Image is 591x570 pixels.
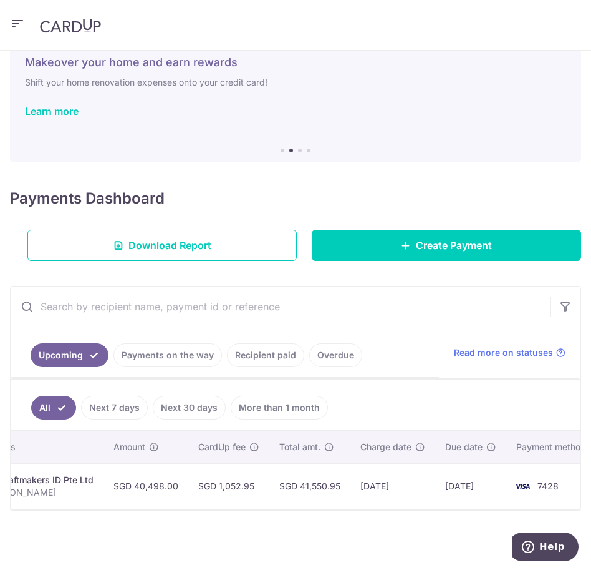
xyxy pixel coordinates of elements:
span: Create Payment [416,238,492,253]
span: Download Report [128,238,211,253]
td: SGD 1,052.95 [188,463,269,509]
td: SGD 41,550.95 [269,463,350,509]
a: Create Payment [312,230,581,261]
a: Read more on statuses [454,346,565,359]
span: Charge date [360,441,411,453]
span: Total amt. [279,441,320,453]
img: CardUp [40,18,101,33]
span: Due date [445,441,483,453]
a: Next 7 days [81,396,148,420]
h6: Shift your home renovation expenses onto your credit card! [25,75,566,90]
a: Overdue [309,343,362,367]
input: Search by recipient name, payment id or reference [11,287,550,327]
span: Amount [113,441,145,453]
h4: Payments Dashboard [10,187,165,210]
a: Upcoming [31,343,108,367]
iframe: Opens a widget where you can find more information [512,533,579,564]
td: [DATE] [435,463,506,509]
td: SGD 40,498.00 [103,463,188,509]
td: [DATE] [350,463,435,509]
a: Download Report [27,230,297,261]
a: More than 1 month [231,396,328,420]
a: All [31,396,76,420]
a: Recipient paid [227,343,304,367]
span: 7428 [537,481,559,491]
a: Learn more [25,105,79,117]
img: Bank Card [510,479,535,494]
a: Payments on the way [113,343,222,367]
a: Next 30 days [153,396,226,420]
h5: Makeover your home and earn rewards [25,55,566,70]
span: Read more on statuses [454,346,553,359]
span: CardUp fee [198,441,246,453]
